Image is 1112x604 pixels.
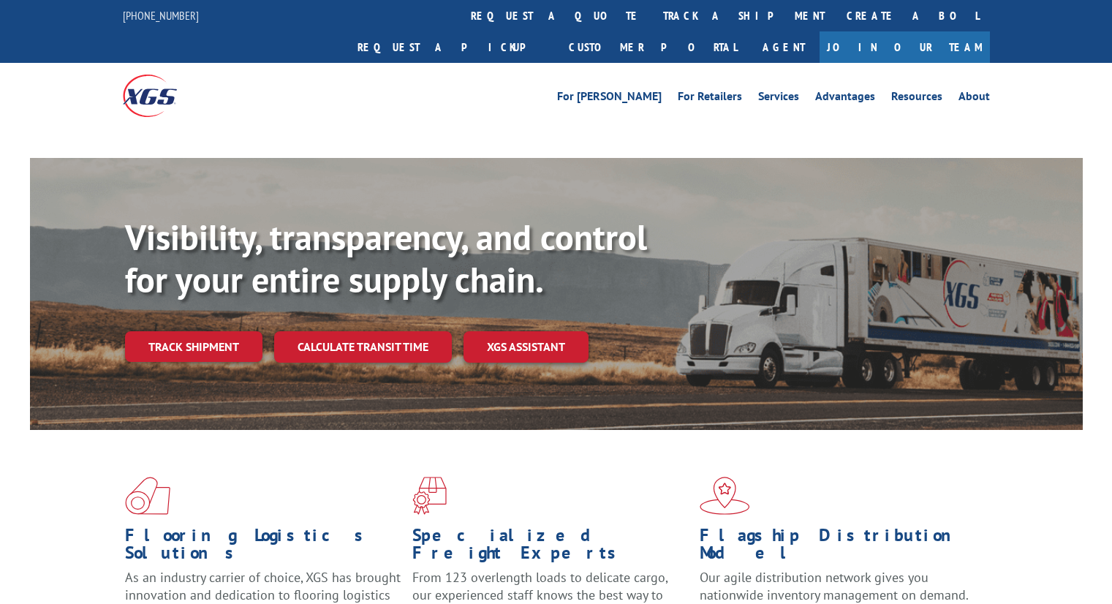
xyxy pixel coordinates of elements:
[558,31,748,63] a: Customer Portal
[748,31,820,63] a: Agent
[958,91,990,107] a: About
[700,569,969,603] span: Our agile distribution network gives you nationwide inventory management on demand.
[700,526,976,569] h1: Flagship Distribution Model
[820,31,990,63] a: Join Our Team
[125,214,647,302] b: Visibility, transparency, and control for your entire supply chain.
[123,8,199,23] a: [PHONE_NUMBER]
[557,91,662,107] a: For [PERSON_NAME]
[347,31,558,63] a: Request a pickup
[125,526,401,569] h1: Flooring Logistics Solutions
[464,331,589,363] a: XGS ASSISTANT
[412,477,447,515] img: xgs-icon-focused-on-flooring-red
[815,91,875,107] a: Advantages
[125,331,262,362] a: Track shipment
[274,331,452,363] a: Calculate transit time
[700,477,750,515] img: xgs-icon-flagship-distribution-model-red
[412,526,689,569] h1: Specialized Freight Experts
[758,91,799,107] a: Services
[891,91,942,107] a: Resources
[678,91,742,107] a: For Retailers
[125,477,170,515] img: xgs-icon-total-supply-chain-intelligence-red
